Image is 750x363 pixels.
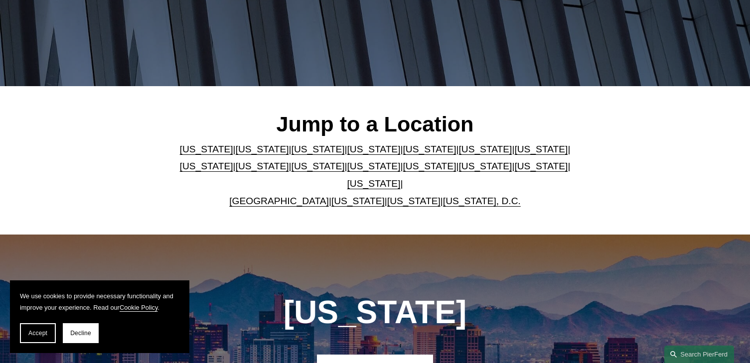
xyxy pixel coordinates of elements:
[20,323,56,343] button: Accept
[236,161,289,171] a: [US_STATE]
[443,196,521,206] a: [US_STATE], D.C.
[292,161,345,171] a: [US_STATE]
[331,196,385,206] a: [US_STATE]
[347,161,401,171] a: [US_STATE]
[458,161,512,171] a: [US_STATE]
[514,144,568,154] a: [US_STATE]
[10,280,189,353] section: Cookie banner
[180,144,233,154] a: [US_STATE]
[180,161,233,171] a: [US_STATE]
[171,111,579,137] h2: Jump to a Location
[347,144,401,154] a: [US_STATE]
[120,304,158,311] a: Cookie Policy
[347,178,401,189] a: [US_STATE]
[387,196,441,206] a: [US_STATE]
[28,330,47,337] span: Accept
[292,144,345,154] a: [US_STATE]
[171,141,579,210] p: | | | | | | | | | | | | | | | | | |
[664,346,734,363] a: Search this site
[63,323,99,343] button: Decline
[20,290,179,313] p: We use cookies to provide necessary functionality and improve your experience. Read our .
[514,161,568,171] a: [US_STATE]
[403,161,456,171] a: [US_STATE]
[403,144,456,154] a: [US_STATE]
[229,196,329,206] a: [GEOGRAPHIC_DATA]
[458,144,512,154] a: [US_STATE]
[70,330,91,337] span: Decline
[230,294,520,331] h1: [US_STATE]
[236,144,289,154] a: [US_STATE]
